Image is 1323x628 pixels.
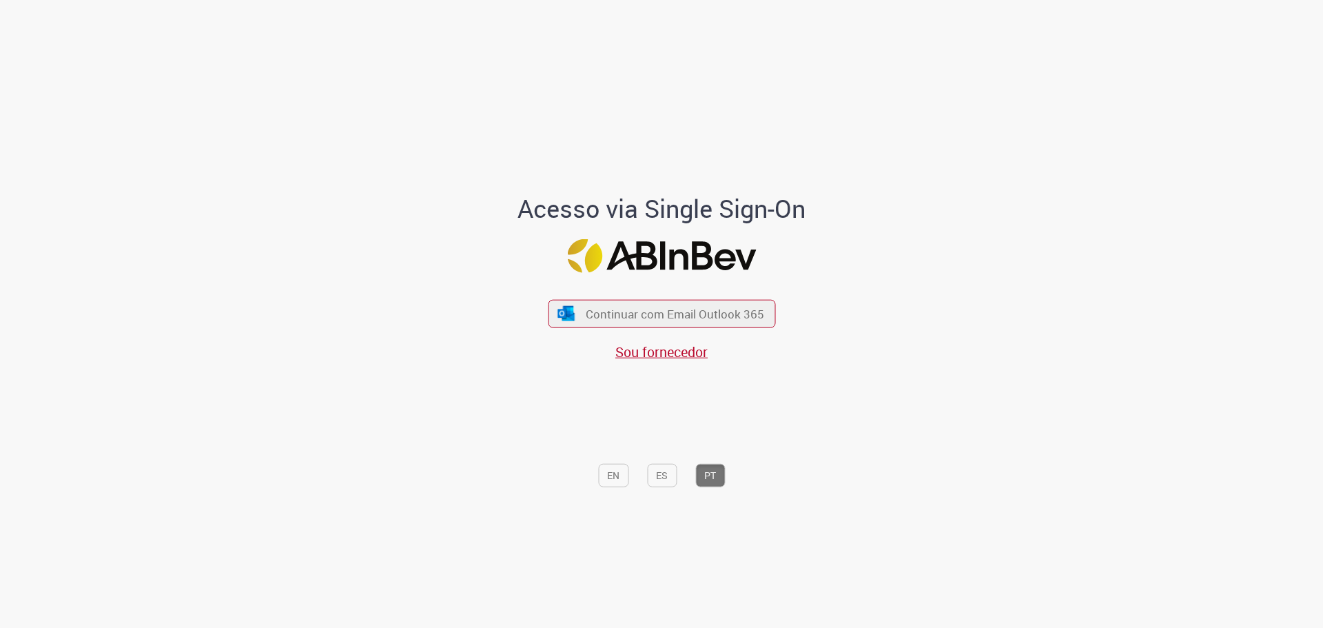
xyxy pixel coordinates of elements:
button: ES [647,463,677,487]
span: Continuar com Email Outlook 365 [586,306,764,322]
button: PT [695,463,725,487]
img: ícone Azure/Microsoft 360 [557,306,576,321]
a: Sou fornecedor [615,343,708,361]
button: EN [598,463,628,487]
img: Logo ABInBev [567,239,756,272]
h1: Acesso via Single Sign-On [471,195,853,223]
button: ícone Azure/Microsoft 360 Continuar com Email Outlook 365 [548,299,775,327]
